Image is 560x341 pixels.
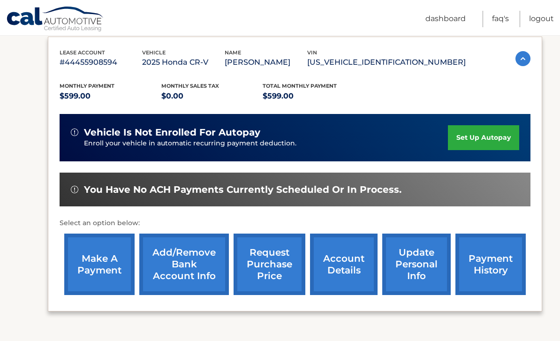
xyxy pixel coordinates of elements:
span: You have no ACH payments currently scheduled or in process. [84,184,401,196]
img: alert-white.svg [71,129,78,136]
a: Dashboard [425,11,466,27]
a: Logout [529,11,554,27]
span: Total Monthly Payment [263,83,337,89]
span: Monthly Payment [60,83,114,89]
a: account details [310,234,378,295]
p: Select an option below: [60,218,530,229]
img: alert-white.svg [71,186,78,193]
a: set up autopay [448,125,519,150]
a: payment history [455,234,526,295]
p: 2025 Honda CR-V [142,56,225,69]
a: request purchase price [234,234,305,295]
span: vin [307,49,317,56]
p: $599.00 [60,90,161,103]
p: Enroll your vehicle in automatic recurring payment deduction. [84,138,448,149]
a: FAQ's [492,11,509,27]
span: Monthly sales Tax [161,83,219,89]
p: [PERSON_NAME] [225,56,307,69]
img: accordion-active.svg [515,51,530,66]
a: make a payment [64,234,135,295]
a: Cal Automotive [6,6,105,33]
a: Add/Remove bank account info [139,234,229,295]
span: vehicle [142,49,166,56]
p: $599.00 [263,90,364,103]
p: #44455908594 [60,56,142,69]
a: update personal info [382,234,451,295]
p: $0.00 [161,90,263,103]
span: vehicle is not enrolled for autopay [84,127,260,138]
span: lease account [60,49,105,56]
span: name [225,49,241,56]
p: [US_VEHICLE_IDENTIFICATION_NUMBER] [307,56,466,69]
